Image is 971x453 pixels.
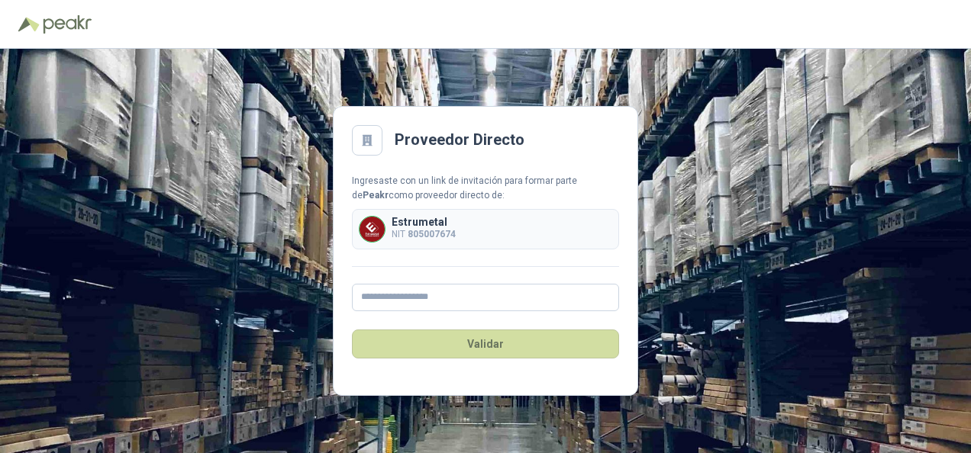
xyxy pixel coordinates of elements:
b: 805007674 [408,229,456,239]
button: Validar [352,329,619,358]
p: NIT [392,227,456,242]
img: Logo [18,17,40,32]
b: Peakr [363,190,389,201]
div: Ingresaste con un link de invitación para formar parte de como proveedor directo de: [352,174,619,203]
img: Peakr [43,15,92,34]
h2: Proveedor Directo [395,128,524,152]
p: Estrumetal [392,217,456,227]
img: Company Logo [360,217,385,242]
